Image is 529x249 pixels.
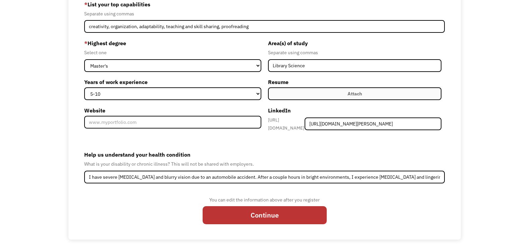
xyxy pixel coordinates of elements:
div: What is your disability or chronic illness? This will not be shared with employers. [84,160,445,168]
input: Videography, photography, accounting [84,20,445,33]
label: Attach [268,87,442,100]
label: LinkedIn [268,105,442,116]
div: You can edit the information above after you register [203,196,327,204]
div: Separate using commas [268,49,442,57]
input: www.myportfolio.com [84,116,261,129]
div: Attach [348,90,362,98]
label: Help us understand your health condition [84,149,445,160]
label: Years of work experience [84,77,261,87]
div: Select one [84,49,261,57]
input: Anthropology, Education [268,59,442,72]
div: [URL][DOMAIN_NAME] [268,116,305,132]
div: Separate using commas [84,10,445,18]
label: Resume [268,77,442,87]
input: Continue [203,206,327,224]
input: Deafness, Depression, Diabetes [84,171,445,183]
label: Website [84,105,261,116]
label: Area(s) of study [268,38,442,49]
label: Highest degree [84,38,261,49]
